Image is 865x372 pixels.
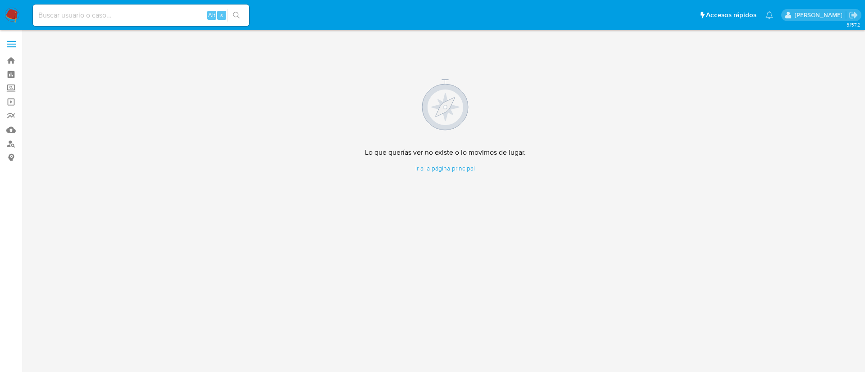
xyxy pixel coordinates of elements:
a: Ir a la página principal [365,164,526,173]
p: alicia.aldreteperez@mercadolibre.com.mx [795,11,846,19]
a: Salir [849,10,858,20]
button: search-icon [227,9,246,22]
h4: Lo que querías ver no existe o lo movimos de lugar. [365,148,526,157]
span: s [220,11,223,19]
span: Alt [208,11,215,19]
a: Notificaciones [765,11,773,19]
input: Buscar usuario o caso... [33,9,249,21]
span: Accesos rápidos [706,10,756,20]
